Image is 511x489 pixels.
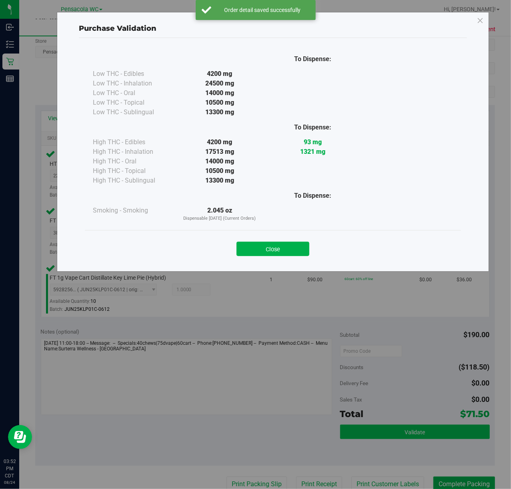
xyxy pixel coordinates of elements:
div: 13300 mg [173,176,266,185]
div: 10500 mg [173,98,266,107]
div: Low THC - Topical [93,98,173,107]
strong: 1321 mg [300,148,325,155]
strong: 93 mg [304,138,322,146]
div: Low THC - Edibles [93,69,173,79]
div: High THC - Edibles [93,137,173,147]
div: To Dispense: [266,191,359,201]
div: 4200 mg [173,137,266,147]
div: To Dispense: [266,123,359,132]
div: 14000 mg [173,88,266,98]
div: 2.045 oz [173,206,266,222]
div: High THC - Topical [93,166,173,176]
div: Smoking - Smoking [93,206,173,215]
div: 13300 mg [173,107,266,117]
div: 10500 mg [173,166,266,176]
span: Purchase Validation [79,24,156,33]
div: High THC - Sublingual [93,176,173,185]
div: 4200 mg [173,69,266,79]
div: Order detail saved successfully [216,6,310,14]
div: Low THC - Inhalation [93,79,173,88]
div: Low THC - Sublingual [93,107,173,117]
div: 24500 mg [173,79,266,88]
iframe: Resource center [8,425,32,449]
div: High THC - Oral [93,157,173,166]
div: 17513 mg [173,147,266,157]
button: Close [236,242,309,256]
p: Dispensable [DATE] (Current Orders) [173,215,266,222]
div: 14000 mg [173,157,266,166]
div: Low THC - Oral [93,88,173,98]
div: High THC - Inhalation [93,147,173,157]
div: To Dispense: [266,54,359,64]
